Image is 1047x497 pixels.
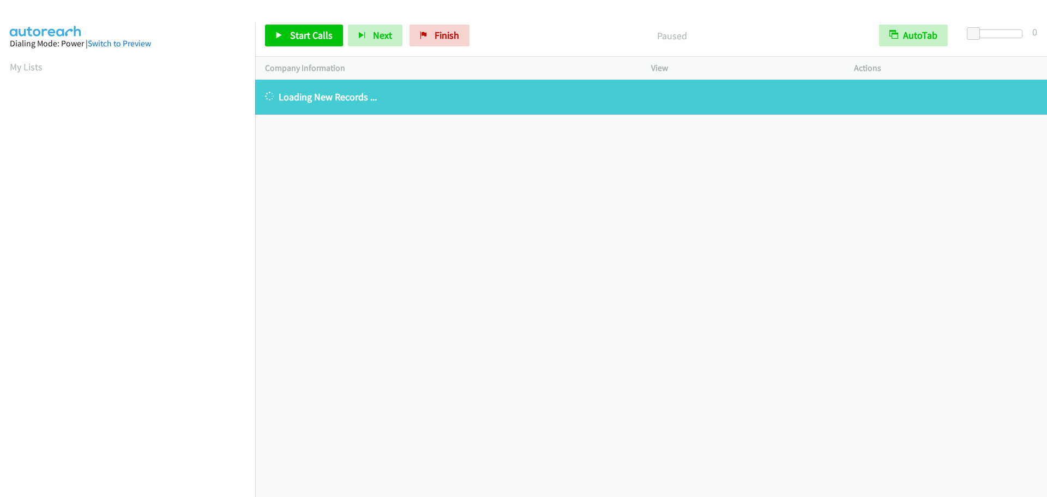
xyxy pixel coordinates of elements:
span: Finish [435,29,459,41]
button: AutoTab [879,25,948,46]
span: Next [373,29,392,41]
span: Start Calls [290,29,333,41]
a: Switch to Preview [88,38,151,49]
div: Delay between calls (in seconds) [972,29,1022,38]
p: Paused [484,28,859,43]
button: Next [348,25,402,46]
a: My Lists [10,61,43,73]
a: Start Calls [265,25,343,46]
div: 0 [1032,25,1037,39]
p: Loading New Records ... [265,89,1037,104]
p: Company Information [265,62,631,75]
p: Actions [854,62,1037,75]
p: View [651,62,834,75]
a: Finish [410,25,470,46]
div: Dialing Mode: Power | [10,37,245,50]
